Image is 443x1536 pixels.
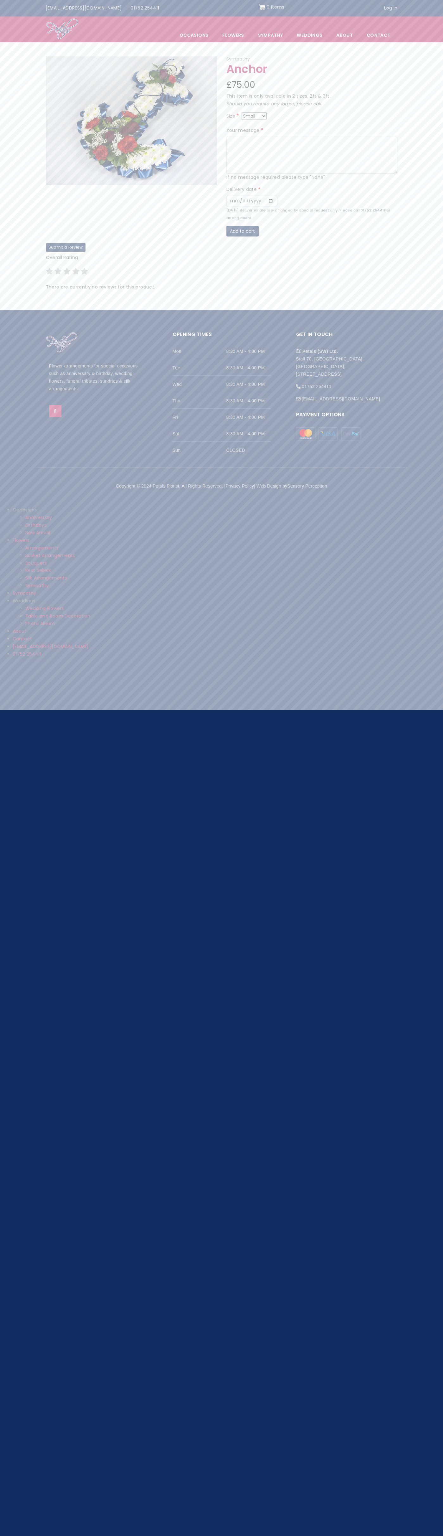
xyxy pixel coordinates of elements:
a: Photo Album [25,620,55,627]
a: Contact [13,636,32,642]
span: Occasions [13,507,37,513]
img: Mastercard [341,427,360,440]
h2: Get in touch [296,330,394,343]
a: Flowers [13,537,29,543]
a: Sympathy [251,29,290,42]
h1: Anchor [226,63,397,75]
img: Anchor [46,56,217,185]
li: Sun [173,442,271,458]
div: £75.00 [226,77,397,93]
a: 01752 254411 [126,2,163,14]
img: Home [46,18,79,40]
button: Add to cart [226,226,259,237]
span: 8:30 AM - 4:00 PM [226,380,271,388]
span: 8:30 AM - 4:00 PM [226,397,271,405]
div: If no message required please type "None" [226,174,397,181]
li: Fri [173,409,271,425]
p: This item is only available in 2 sizes, 2ft & 3ft. [226,93,397,108]
a: About [13,628,27,634]
a: 01752 254411 [13,651,41,657]
a: Sympathy [25,582,49,589]
label: Your message [226,127,265,134]
a: Table and Room Decoration [25,613,91,619]
p: Flower arrangements for special occasions such as anniversary & birthday, wedding flowers, funera... [49,362,147,393]
span: 0 items [267,4,284,10]
p: Overall Rating [46,254,397,262]
a: Privacy Policy [225,483,254,489]
h2: Payment Options [296,411,394,423]
li: Tue [173,359,271,376]
li: Sat [173,425,271,442]
a: Sympathy [13,590,36,596]
a: Bouquets [25,560,47,566]
strong: Petals (SW) Ltd. [302,349,338,354]
span: 8:30 AM - 4:00 PM [226,413,271,421]
li: Thu [173,392,271,409]
span: Weddings [13,598,35,604]
a: About [330,29,359,42]
a: Sensory Perception [287,483,327,489]
li: Wed [173,376,271,392]
span: Sympathy [226,56,250,62]
img: Home [46,332,78,353]
span: 8:30 AM - 4:00 PM [226,364,271,372]
a: Shopping cart 0 items [259,2,284,12]
span: 8:30 AM - 4:00 PM [226,430,271,437]
a: Basket Arrangements [25,552,75,559]
a: Birthdays [25,522,47,528]
label: Delivery date [226,186,262,193]
li: 01752 254411 [296,378,394,390]
a: Contact [360,29,397,42]
a: [EMAIL_ADDRESS][DOMAIN_NAME] [41,2,126,14]
a: Wedding Flowers [25,605,64,612]
img: Mastercard [296,427,315,440]
a: Flowers [216,29,250,42]
span: CLOSED [226,446,271,454]
a: [EMAIL_ADDRESS][DOMAIN_NAME] [13,643,89,650]
p: Copyright © 2024 Petals Florist. All Rights Reserved. | | Web Design by [46,483,397,490]
a: Silk Arrangements [25,575,67,581]
li: Mon [173,343,271,359]
span: Occasions [173,29,215,42]
strong: 01752 254411 [360,208,385,213]
label: Submit a Review [46,243,85,252]
span: Weddings [290,29,329,42]
img: Shopping cart [259,2,265,12]
img: Mastercard [319,427,338,440]
li: Stall 70, [GEOGRAPHIC_DATA], [GEOGRAPHIC_DATA], [STREET_ADDRESS] [296,343,394,378]
a: Best Sellers [25,567,51,574]
li: [EMAIL_ADDRESS][DOMAIN_NAME] [296,390,394,403]
a: Log in [380,2,402,14]
em: Should you require any larger, please call. [226,100,322,107]
h2: Opening Times [173,330,271,343]
small: [DATE] deliveries are pre-arranged by special request only. Please call for arrangement. [226,208,390,220]
a: New Arrival [25,529,50,536]
a: Arrangements [25,545,59,551]
label: Size [226,113,240,120]
span: 8:30 AM - 4:00 PM [226,347,271,355]
p: There are currently no reviews for this product. [46,283,397,291]
a: Anniversary [25,514,52,521]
